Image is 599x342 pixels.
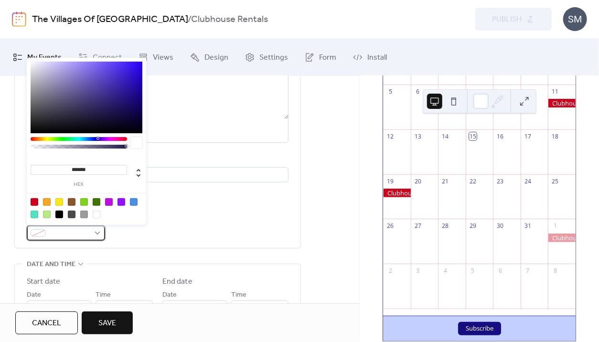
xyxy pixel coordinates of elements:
[298,43,343,72] a: Form
[346,43,394,72] a: Install
[414,222,422,230] div: 27
[55,211,63,218] div: #000000
[524,267,532,275] div: 7
[43,198,51,206] div: #F5A623
[551,267,559,275] div: 8
[386,267,395,275] div: 2
[414,177,422,185] div: 20
[441,267,449,275] div: 4
[469,87,477,96] div: 8
[80,198,88,206] div: #7ED321
[414,132,422,140] div: 13
[27,259,75,270] span: Date and time
[458,322,501,335] button: Subscribe
[118,198,125,206] div: #9013FE
[238,43,295,72] a: Settings
[469,177,477,185] div: 22
[131,43,181,72] a: Views
[319,50,336,65] span: Form
[551,132,559,140] div: 18
[188,11,192,29] b: /
[12,11,26,27] img: logo
[183,43,235,72] a: Design
[82,311,133,334] button: Save
[441,87,449,96] div: 7
[68,198,75,206] div: #8B572A
[524,87,532,96] div: 10
[204,50,228,65] span: Design
[6,43,69,72] a: My Events
[563,7,587,31] div: SM
[43,211,51,218] div: #B8E986
[162,276,193,288] div: End date
[383,189,411,197] div: Clubhouse Rental
[551,87,559,96] div: 11
[496,132,504,140] div: 16
[469,222,477,230] div: 29
[130,198,138,206] div: #4A90E2
[27,154,287,166] div: Location
[93,50,122,65] span: Connect
[496,267,504,275] div: 6
[548,99,576,107] div: Clubhouse Rental
[162,289,177,301] span: Date
[441,177,449,185] div: 21
[31,211,38,218] div: #50E3C2
[27,276,60,288] div: Start date
[414,87,422,96] div: 6
[441,132,449,140] div: 14
[27,50,62,65] span: My Events
[68,211,75,218] div: #4A4A4A
[71,43,129,72] a: Connect
[231,289,246,301] span: Time
[441,222,449,230] div: 28
[96,289,111,301] span: Time
[31,198,38,206] div: #D0021B
[31,182,127,187] label: hex
[551,222,559,230] div: 1
[80,211,88,218] div: #9B9B9B
[524,177,532,185] div: 24
[496,87,504,96] div: 9
[524,132,532,140] div: 17
[386,87,395,96] div: 5
[93,198,100,206] div: #417505
[386,132,395,140] div: 12
[548,234,576,242] div: Clubhouse Rental
[496,222,504,230] div: 30
[27,289,41,301] span: Date
[524,222,532,230] div: 31
[414,267,422,275] div: 3
[32,318,61,329] span: Cancel
[496,177,504,185] div: 23
[386,177,395,185] div: 19
[367,50,387,65] span: Install
[469,132,477,140] div: 15
[259,50,288,65] span: Settings
[93,211,100,218] div: #FFFFFF
[15,311,78,334] button: Cancel
[551,177,559,185] div: 25
[192,11,268,29] b: Clubhouse Rentals
[153,50,173,65] span: Views
[105,198,113,206] div: #BD10E0
[55,198,63,206] div: #F8E71C
[386,222,395,230] div: 26
[32,11,188,29] a: The Villages Of [GEOGRAPHIC_DATA]
[469,267,477,275] div: 5
[98,318,116,329] span: Save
